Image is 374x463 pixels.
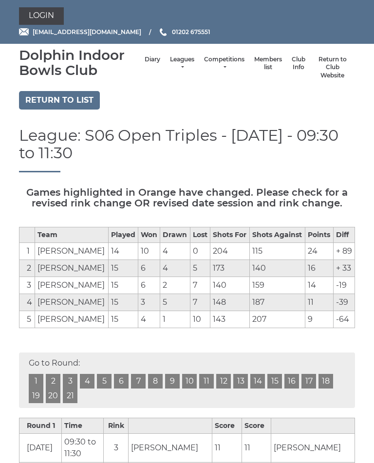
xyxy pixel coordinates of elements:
[190,277,210,294] td: 7
[190,294,210,311] td: 7
[33,28,141,36] span: [EMAIL_ADDRESS][DOMAIN_NAME]
[315,56,350,80] a: Return to Club Website
[138,311,160,328] td: 4
[250,242,305,259] td: 115
[318,374,333,389] a: 18
[305,242,334,259] td: 24
[210,227,250,242] th: Shots For
[19,259,35,277] td: 2
[210,311,250,328] td: 143
[63,374,77,389] a: 3
[190,227,210,242] th: Lost
[61,418,104,433] th: Time
[170,56,194,72] a: Leagues
[305,294,334,311] td: 11
[35,259,108,277] td: [PERSON_NAME]
[212,418,242,433] th: Score
[333,242,355,259] td: + 89
[212,433,242,462] td: 11
[333,277,355,294] td: -19
[190,242,210,259] td: 0
[292,56,305,72] a: Club Info
[210,242,250,259] td: 204
[182,374,197,389] a: 10
[129,433,212,462] td: [PERSON_NAME]
[333,294,355,311] td: -39
[19,352,355,408] div: Go to Round:
[19,294,35,311] td: 4
[138,227,160,242] th: Won
[148,374,163,389] a: 8
[29,389,43,403] a: 19
[190,259,210,277] td: 5
[19,7,64,25] a: Login
[35,277,108,294] td: [PERSON_NAME]
[250,374,265,389] a: 14
[35,311,108,328] td: [PERSON_NAME]
[63,389,77,403] a: 21
[97,374,112,389] a: 5
[46,389,60,403] a: 20
[165,374,180,389] a: 9
[250,259,305,277] td: 140
[19,187,355,208] h5: Games highlighted in Orange have changed. Please check for a revised rink change OR revised date ...
[19,28,29,36] img: Email
[305,277,334,294] td: 14
[160,259,190,277] td: 4
[138,259,160,277] td: 6
[160,227,190,242] th: Drawn
[108,277,138,294] td: 15
[108,294,138,311] td: 15
[250,294,305,311] td: 187
[19,91,100,110] a: Return to list
[210,294,250,311] td: 148
[19,433,62,462] td: [DATE]
[158,27,210,37] a: Phone us 01202 675551
[160,294,190,311] td: 5
[108,242,138,259] td: 14
[271,433,355,462] td: [PERSON_NAME]
[210,277,250,294] td: 140
[80,374,94,389] a: 4
[242,418,271,433] th: Score
[35,294,108,311] td: [PERSON_NAME]
[284,374,299,389] a: 16
[131,374,146,389] a: 7
[19,127,355,172] h1: League: S06 Open Triples - [DATE] - 09:30 to 11:30
[19,277,35,294] td: 3
[138,277,160,294] td: 6
[267,374,282,389] a: 15
[19,311,35,328] td: 5
[29,374,43,389] a: 1
[145,56,160,64] a: Diary
[250,227,305,242] th: Shots Against
[160,242,190,259] td: 4
[333,259,355,277] td: + 33
[61,433,104,462] td: 09:30 to 11:30
[19,27,141,37] a: Email [EMAIL_ADDRESS][DOMAIN_NAME]
[242,433,271,462] td: 11
[114,374,129,389] a: 6
[172,28,210,36] span: 01202 675551
[250,277,305,294] td: 159
[138,294,160,311] td: 3
[305,259,334,277] td: 16
[138,242,160,259] td: 10
[204,56,244,72] a: Competitions
[254,56,282,72] a: Members list
[216,374,231,389] a: 12
[108,259,138,277] td: 15
[190,311,210,328] td: 10
[104,433,129,462] td: 3
[210,259,250,277] td: 173
[160,311,190,328] td: 1
[333,227,355,242] th: Diff
[35,227,108,242] th: Team
[160,277,190,294] td: 2
[305,227,334,242] th: Points
[233,374,248,389] a: 13
[160,28,167,36] img: Phone us
[108,227,138,242] th: Played
[108,311,138,328] td: 15
[305,311,334,328] td: 9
